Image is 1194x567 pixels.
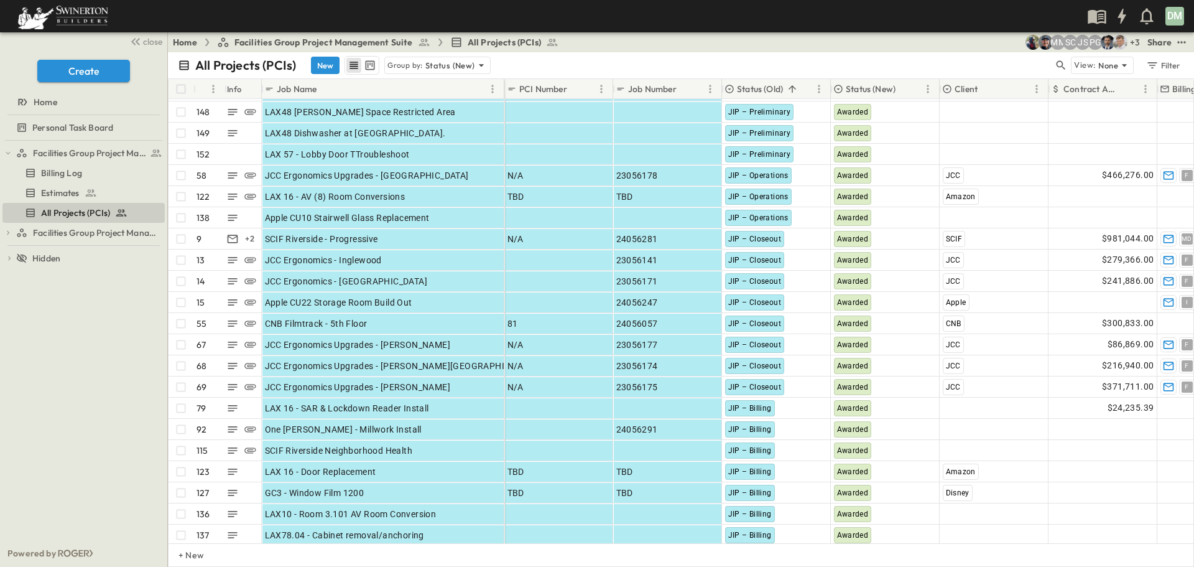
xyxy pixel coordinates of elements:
a: Home [173,36,197,49]
div: + 2 [243,232,257,246]
span: All Projects (PCIs) [468,36,541,49]
a: Billing Log [2,164,162,182]
p: 92 [197,423,206,436]
span: TBD [616,466,633,478]
span: Home [34,96,57,108]
span: JCC Ergonomics Upgrades - [GEOGRAPHIC_DATA] [265,169,469,182]
div: Estimatestest [2,183,165,203]
nav: breadcrumbs [173,36,566,49]
span: N/A [507,339,524,351]
div: Monique Magallon (monique.magallon@swinerton.com) [1050,35,1065,50]
span: JIP – Billing [728,467,772,476]
p: + 3 [1130,36,1142,49]
span: JIP – Billing [728,510,772,518]
a: Personal Task Board [2,119,162,136]
span: SCIF Riverside Neighborhood Health [265,444,413,457]
span: Apple CU10 Stairwell Glass Replacement [265,212,430,224]
span: Hidden [32,252,60,265]
span: JCC [946,340,961,349]
button: Menu [703,82,718,96]
span: JIP – Operations [728,192,789,201]
a: Home [2,93,162,111]
span: JIP – Preliminary [728,150,791,159]
span: Awarded [837,150,869,159]
button: Menu [812,82,826,96]
span: Disney [946,489,970,497]
span: Awarded [837,192,869,201]
span: 23056174 [616,360,658,372]
span: Awarded [837,298,869,307]
p: 67 [197,339,206,351]
a: Estimates [2,184,162,202]
span: JIP – Billing [728,489,772,497]
span: 24056291 [616,423,658,436]
p: 115 [197,444,208,457]
p: View: [1074,59,1096,72]
span: CNB Filmtrack - 5th Floor [265,317,368,330]
span: JIP – Closeout [728,319,782,328]
span: MD [1182,238,1192,239]
span: $981,044.00 [1102,232,1154,246]
p: Status (Old) [737,83,783,95]
p: 136 [197,508,210,520]
span: Awarded [837,213,869,222]
p: Status (New) [846,83,895,95]
p: Job Number [628,83,677,95]
span: 23056171 [616,275,658,288]
p: 14 [197,275,205,288]
span: SCIF Riverside - Progressive [265,233,378,245]
span: JIP – Closeout [728,277,782,286]
span: Awarded [837,383,869,391]
a: All Projects (PCIs) [450,36,558,49]
span: Awarded [837,531,869,540]
span: CNB [946,319,961,328]
p: Status (New) [425,59,475,72]
a: Facilities Group Project Management Suite [217,36,430,49]
p: 138 [197,212,210,224]
p: 127 [197,487,210,499]
p: Client [955,83,978,95]
a: All Projects (PCIs) [2,204,162,222]
span: 23056141 [616,254,658,266]
div: DM [1165,7,1184,26]
span: JCC Ergonomics Upgrades - [PERSON_NAME][GEOGRAPHIC_DATA] [265,360,539,372]
img: 6c363589ada0b36f064d841b69d3a419a338230e66bb0a533688fa5cc3e9e735.png [15,3,111,29]
span: TBD [616,487,633,499]
p: 9 [197,233,201,245]
button: Menu [1029,82,1044,96]
a: Facilities Group Project Management Suite [16,144,162,162]
span: Personal Task Board [32,121,113,134]
span: JIP – Closeout [728,298,782,307]
p: 13 [197,254,205,266]
span: JIP – Operations [728,171,789,180]
button: Filter [1141,57,1184,74]
p: 68 [197,360,206,372]
button: Sort [679,82,693,96]
span: JIP – Billing [728,404,772,413]
span: Awarded [837,362,869,370]
span: Facilities Group Project Management Suite (Copy) [33,227,160,239]
button: Menu [206,82,221,96]
p: 148 [197,106,210,118]
span: TBD [616,190,633,203]
p: 79 [197,402,206,415]
span: LAX 16 - AV (8) Room Conversions [265,190,405,203]
span: JIP – Closeout [728,383,782,391]
button: Sort [1124,82,1138,96]
p: Job Name [277,83,317,95]
img: Joshua Whisenant (josh@tryroger.com) [1025,35,1040,50]
span: Amazon [946,467,976,476]
span: LAX78.04 - Cabinet removal/anchoring [265,529,424,541]
span: Awarded [837,171,869,180]
span: TBD [507,466,524,478]
span: JIP – Preliminary [728,108,791,116]
span: JIP – Closeout [728,340,782,349]
div: All Projects (PCIs)test [2,203,165,223]
span: JCC [946,362,961,370]
div: Billing Logtest [2,163,165,183]
span: JCC [946,383,961,391]
span: JIP – Operations [728,213,789,222]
